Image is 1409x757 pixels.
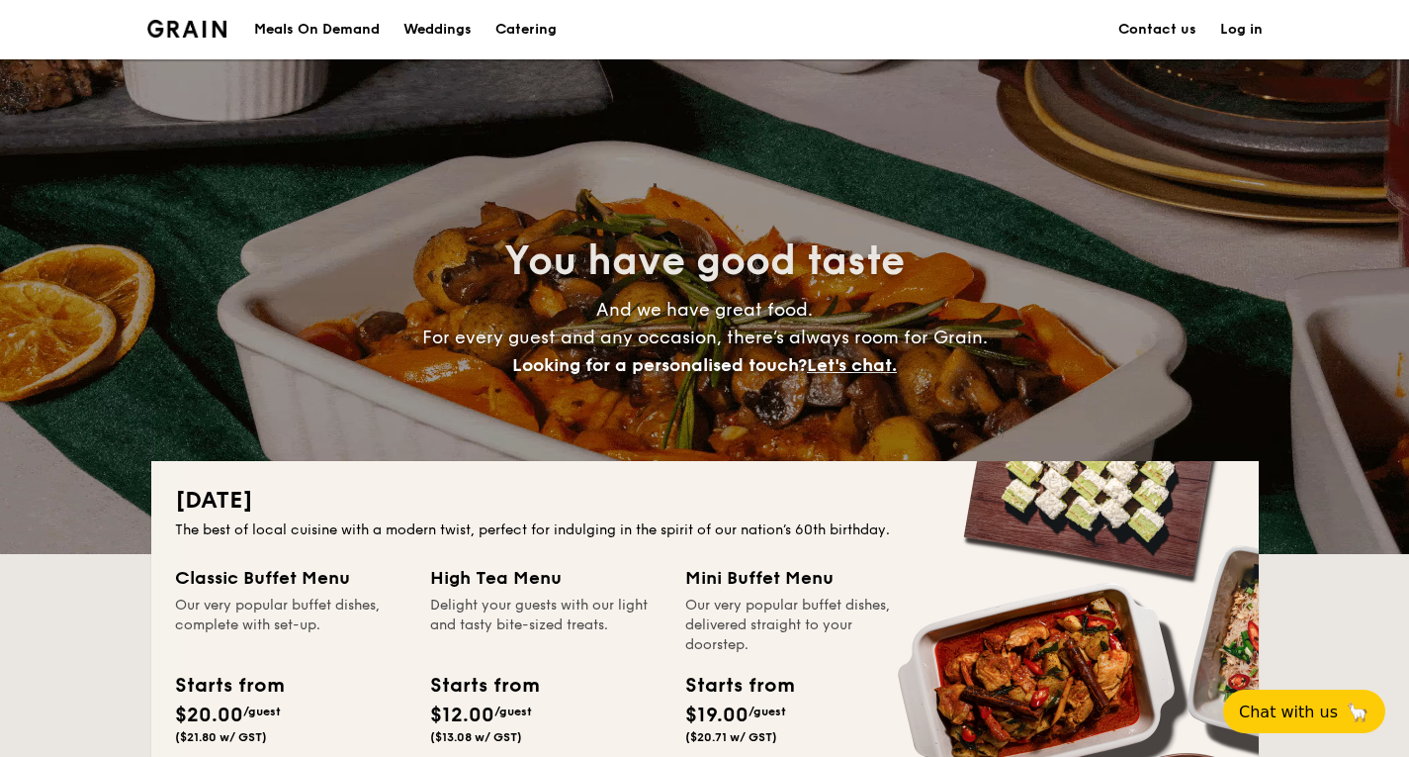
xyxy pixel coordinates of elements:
[494,705,532,718] span: /guest
[175,671,283,701] div: Starts from
[685,564,917,592] div: Mini Buffet Menu
[749,705,786,718] span: /guest
[1239,703,1338,721] span: Chat with us
[685,704,749,727] span: $19.00
[430,596,661,655] div: Delight your guests with our light and tasty bite-sized treats.
[504,237,905,285] span: You have good taste
[175,564,406,592] div: Classic Buffet Menu
[430,730,522,744] span: ($13.08 w/ GST)
[243,705,281,718] span: /guest
[685,730,777,744] span: ($20.71 w/ GST)
[512,354,807,376] span: Looking for a personalised touch?
[175,730,267,744] span: ($21.80 w/ GST)
[430,671,538,701] div: Starts from
[175,520,1235,540] div: The best of local cuisine with a modern twist, perfect for indulging in the spirit of our nation’...
[685,671,793,701] div: Starts from
[175,485,1235,517] h2: [DATE]
[807,354,897,376] span: Let's chat.
[175,704,243,727] span: $20.00
[1346,701,1369,723] span: 🦙
[147,20,227,38] img: Grain
[1223,690,1385,733] button: Chat with us🦙
[685,596,917,655] div: Our very popular buffet dishes, delivered straight to your doorstep.
[175,596,406,655] div: Our very popular buffet dishes, complete with set-up.
[430,564,661,592] div: High Tea Menu
[430,704,494,727] span: $12.00
[422,299,988,376] span: And we have great food. For every guest and any occasion, there’s always room for Grain.
[147,20,227,38] a: Logotype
